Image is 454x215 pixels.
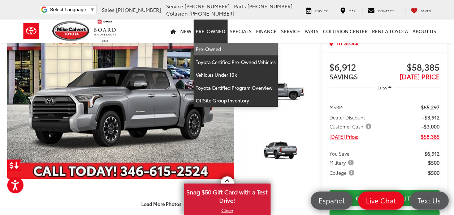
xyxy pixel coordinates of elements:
[228,20,254,43] a: Specials
[50,7,95,12] a: Select Language​
[194,94,278,107] a: OffSite Group Inventory
[410,20,438,43] a: About Us
[178,20,194,43] a: New
[311,191,353,210] a: Español
[234,3,246,10] span: Parts
[377,84,387,90] span: Less
[18,19,45,43] img: Toyota
[374,81,395,94] button: Less
[424,150,440,157] span: $6,912
[5,6,236,180] img: 2025 Toyota Tundra Limited
[321,20,370,43] a: Collision Center
[414,196,444,205] span: Text Us
[315,196,348,205] span: Español
[329,133,358,140] span: [DATE] Price:
[329,104,343,111] span: MSRP:
[329,169,356,176] span: College
[302,20,321,43] a: Parts
[7,159,22,171] a: Get Price Drop Alert
[194,68,278,81] a: Vehicles Under 10k
[102,6,114,13] span: Sales
[254,20,279,43] a: Finance
[194,56,278,69] a: Toyota Certified Pre-Owned Vehicles
[50,7,86,12] span: Select Language
[422,114,440,121] span: -$3,912
[329,114,365,121] span: Dealer Discount
[358,191,404,210] a: Live Chat
[421,8,431,13] span: Saved
[194,20,228,43] a: Pre-Owned
[300,7,333,14] a: Service
[329,150,349,157] span: You Save
[329,123,373,130] span: Customer Cash
[242,65,315,120] a: Expand Photo 2
[335,7,361,14] a: Map
[421,123,440,130] span: -$3,000
[421,133,440,140] span: $58,385
[136,197,186,210] button: Load More Photos
[247,3,293,10] span: [PHONE_NUMBER]
[194,43,278,56] a: Pre-Owned
[329,62,385,73] span: $6,912
[362,196,400,205] span: Live Chat
[242,124,315,179] a: Expand Photo 3
[405,7,437,14] a: My Saved Vehicles
[428,169,440,176] span: $500
[7,6,234,179] a: Expand Photo 0
[329,190,440,206] a: Check Availability
[185,3,230,10] span: [PHONE_NUMBER]
[166,10,188,17] span: Collision
[329,72,358,81] span: SAVINGS
[185,184,270,206] span: Snag $50 Gift Card with a Test Drive!
[189,10,234,17] span: [PHONE_NUMBER]
[329,159,355,166] span: Military
[279,20,302,43] a: Service
[52,21,91,41] img: Mike Calvert Toyota
[384,62,440,73] span: $58,385
[241,64,315,120] img: 2025 Toyota Tundra Limited
[337,39,359,47] span: In Stock
[194,81,278,94] a: Toyota Certified Program Overview
[329,159,356,166] button: Military
[399,72,440,81] span: [DATE] PRICE
[166,3,183,10] span: Service
[90,7,95,12] span: ▼
[116,6,161,13] span: [PHONE_NUMBER]
[362,7,399,14] a: Contact
[349,8,355,13] span: Map
[168,20,178,43] a: Home
[410,191,449,210] a: Text Us
[421,104,440,111] span: $65,297
[241,123,315,179] img: 2025 Toyota Tundra Limited
[378,8,394,13] span: Contact
[370,20,410,43] a: Rent a Toyota
[428,159,440,166] span: $500
[329,169,357,176] button: College
[315,8,328,13] span: Service
[329,123,374,130] button: Customer Cash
